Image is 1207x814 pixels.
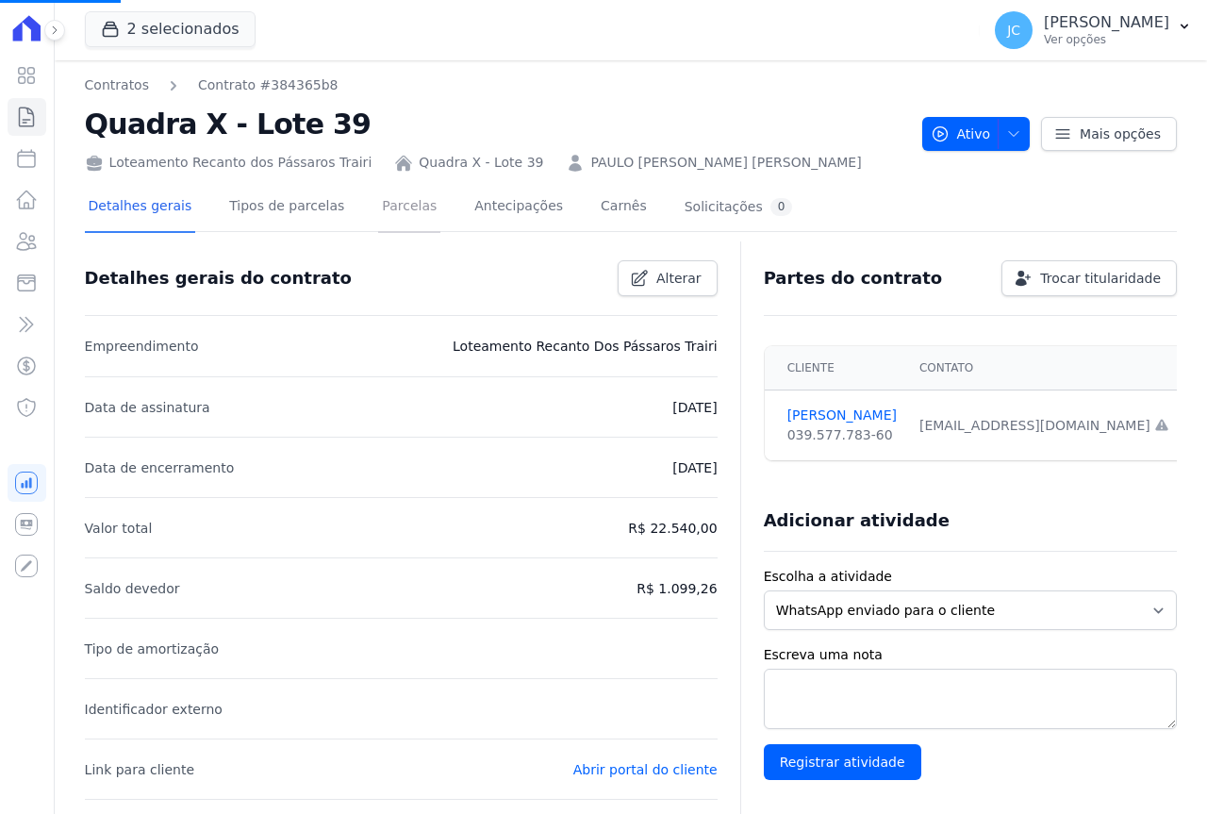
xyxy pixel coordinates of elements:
[764,267,943,290] h3: Partes do contrato
[681,183,797,233] a: Solicitações0
[85,153,372,173] div: Loteamento Recanto dos Pássaros Trairi
[637,577,717,600] p: R$ 1.099,26
[85,11,256,47] button: 2 selecionados
[85,75,339,95] nav: Breadcrumb
[85,698,223,721] p: Identificador externo
[198,75,339,95] a: Contrato #384365b8
[1080,125,1161,143] span: Mais opções
[628,517,717,540] p: R$ 22.540,00
[1044,32,1169,47] p: Ver opções
[764,645,1177,665] label: Escreva uma nota
[85,396,210,419] p: Data de assinatura
[765,346,908,390] th: Cliente
[85,335,199,357] p: Empreendimento
[85,638,220,660] p: Tipo de amortização
[1001,260,1177,296] a: Trocar titularidade
[919,416,1169,436] div: [EMAIL_ADDRESS][DOMAIN_NAME]
[85,577,180,600] p: Saldo devedor
[85,517,153,540] p: Valor total
[685,198,793,216] div: Solicitações
[672,457,717,479] p: [DATE]
[656,269,702,288] span: Alterar
[85,457,235,479] p: Data de encerramento
[85,75,149,95] a: Contratos
[770,198,793,216] div: 0
[85,758,194,781] p: Link para cliente
[419,153,543,173] a: Quadra X - Lote 39
[764,744,921,780] input: Registrar atividade
[471,183,567,233] a: Antecipações
[787,406,897,425] a: [PERSON_NAME]
[597,183,651,233] a: Carnês
[1007,24,1020,37] span: JC
[85,103,907,145] h2: Quadra X - Lote 39
[573,762,718,777] a: Abrir portal do cliente
[764,509,950,532] h3: Adicionar atividade
[85,267,352,290] h3: Detalhes gerais do contrato
[672,396,717,419] p: [DATE]
[1044,13,1169,32] p: [PERSON_NAME]
[764,567,1177,587] label: Escolha a atividade
[618,260,718,296] a: Alterar
[453,335,718,357] p: Loteamento Recanto Dos Pássaros Trairi
[1041,117,1177,151] a: Mais opções
[908,346,1181,390] th: Contato
[931,117,991,151] span: Ativo
[85,183,196,233] a: Detalhes gerais
[225,183,348,233] a: Tipos de parcelas
[85,75,907,95] nav: Breadcrumb
[787,425,897,445] div: 039.577.783-60
[922,117,1031,151] button: Ativo
[980,4,1207,57] button: JC [PERSON_NAME] Ver opções
[378,183,440,233] a: Parcelas
[1040,269,1161,288] span: Trocar titularidade
[590,153,861,173] a: PAULO [PERSON_NAME] [PERSON_NAME]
